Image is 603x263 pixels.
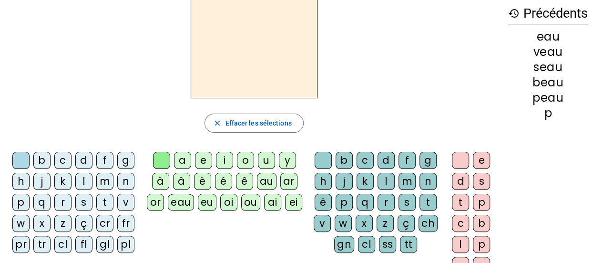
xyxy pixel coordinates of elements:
[264,194,281,211] div: ai
[216,152,233,169] div: i
[96,173,113,190] div: m
[398,215,415,232] div: ç
[237,152,254,169] div: o
[33,215,51,232] div: x
[508,92,588,104] div: peau
[508,77,588,88] div: beau
[12,194,30,211] div: p
[75,173,92,190] div: l
[508,62,588,73] div: seau
[117,194,134,211] div: v
[336,152,353,169] div: b
[33,173,51,190] div: j
[117,215,134,232] div: fr
[508,3,588,24] h3: Précédents
[285,194,302,211] div: ei
[220,194,237,211] div: oi
[195,152,212,169] div: e
[508,8,520,19] mat-icon: history
[473,236,490,253] div: p
[33,194,51,211] div: q
[117,173,134,190] div: n
[452,236,469,253] div: l
[75,215,92,232] div: ç
[213,119,221,127] mat-icon: close
[173,173,190,190] div: â
[75,236,92,253] div: fl
[336,173,353,190] div: j
[96,215,113,232] div: cr
[334,236,354,253] div: gn
[419,152,437,169] div: g
[54,194,72,211] div: r
[314,215,331,232] div: v
[335,215,352,232] div: w
[378,173,395,190] div: l
[225,117,291,129] span: Effacer les sélections
[12,236,30,253] div: pr
[473,173,490,190] div: s
[452,194,469,211] div: t
[54,152,72,169] div: c
[280,173,297,190] div: ar
[399,173,416,190] div: m
[198,194,216,211] div: eu
[152,173,169,190] div: à
[378,152,395,169] div: d
[473,215,490,232] div: b
[279,152,296,169] div: y
[315,194,332,211] div: é
[379,236,396,253] div: ss
[12,173,30,190] div: h
[33,236,51,253] div: tr
[419,173,437,190] div: n
[508,46,588,58] div: veau
[75,194,92,211] div: s
[356,215,373,232] div: x
[452,215,469,232] div: c
[96,194,113,211] div: t
[452,173,469,190] div: d
[54,236,72,253] div: cl
[357,194,374,211] div: q
[168,194,194,211] div: eau
[96,236,113,253] div: gl
[357,173,374,190] div: k
[54,173,72,190] div: k
[508,31,588,42] div: eau
[257,173,276,190] div: au
[378,194,395,211] div: r
[357,152,374,169] div: c
[336,194,353,211] div: p
[377,215,394,232] div: z
[258,152,275,169] div: u
[54,215,72,232] div: z
[33,152,51,169] div: b
[399,152,416,169] div: f
[194,173,211,190] div: è
[315,173,332,190] div: h
[117,152,134,169] div: g
[419,215,438,232] div: ch
[215,173,232,190] div: é
[400,236,417,253] div: tt
[508,107,588,119] div: p
[241,194,260,211] div: ou
[473,152,490,169] div: e
[399,194,416,211] div: s
[473,194,490,211] div: p
[12,215,30,232] div: w
[147,194,164,211] div: or
[419,194,437,211] div: t
[75,152,92,169] div: d
[236,173,253,190] div: ê
[358,236,375,253] div: cl
[117,236,134,253] div: pl
[96,152,113,169] div: f
[204,114,303,133] button: Effacer les sélections
[174,152,191,169] div: a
